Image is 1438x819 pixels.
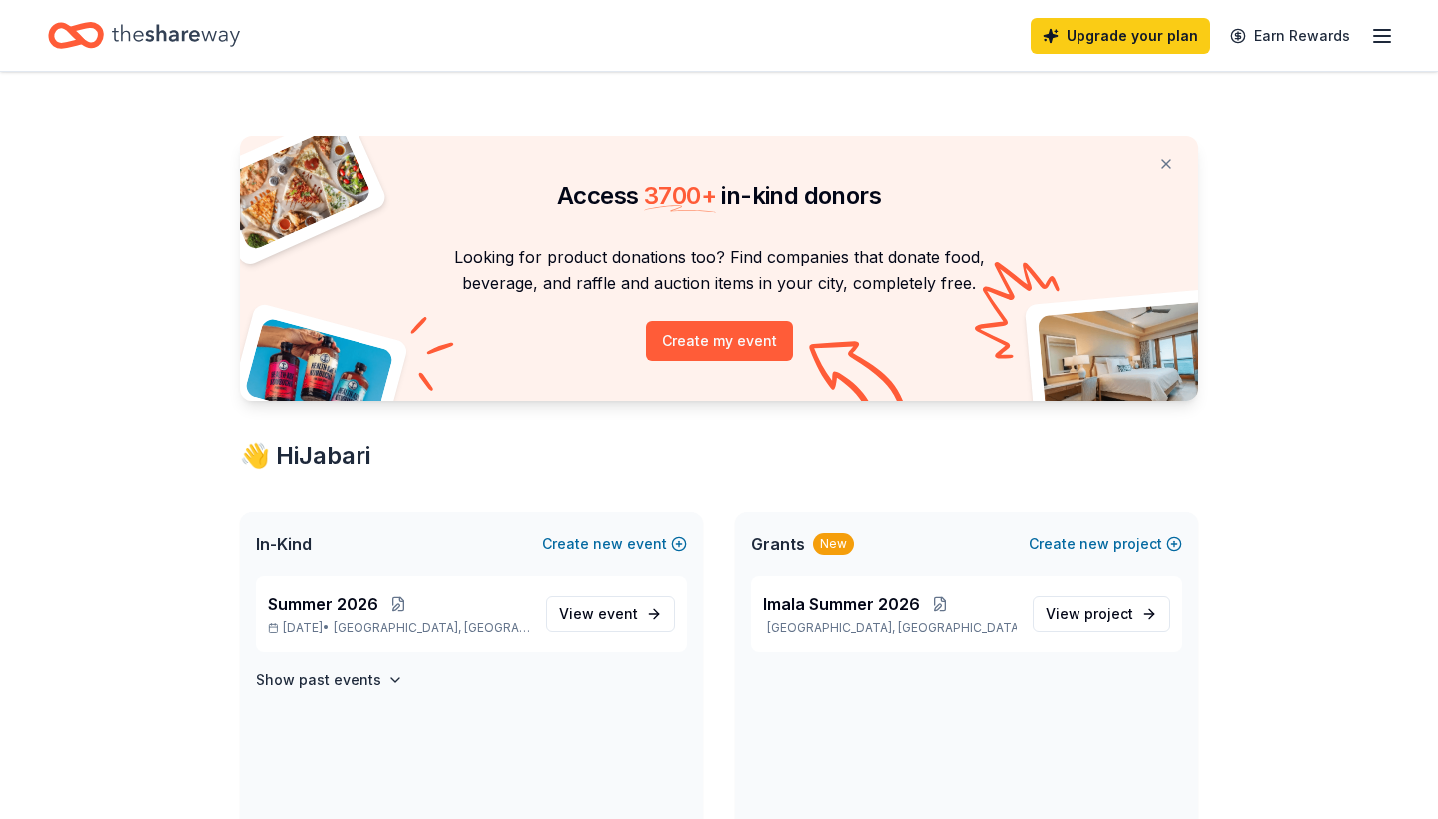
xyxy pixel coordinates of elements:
div: New [813,533,854,555]
p: [GEOGRAPHIC_DATA], [GEOGRAPHIC_DATA] [763,620,1017,636]
span: new [593,532,623,556]
p: [DATE] • [268,620,530,636]
span: Access in-kind donors [557,181,881,210]
img: Curvy arrow [809,341,909,415]
span: Summer 2026 [268,592,378,616]
p: Looking for product donations too? Find companies that donate food, beverage, and raffle and auct... [264,244,1174,297]
button: Create my event [646,321,793,361]
span: event [598,605,638,622]
span: Imala Summer 2026 [763,592,920,616]
span: project [1084,605,1133,622]
span: new [1079,532,1109,556]
span: View [559,602,638,626]
img: Pizza [218,124,373,252]
button: Createnewproject [1029,532,1182,556]
a: View event [546,596,675,632]
h4: Show past events [256,668,381,692]
span: View [1046,602,1133,626]
a: View project [1033,596,1170,632]
button: Show past events [256,668,403,692]
span: In-Kind [256,532,312,556]
a: Home [48,12,240,59]
button: Createnewevent [542,532,687,556]
span: Grants [751,532,805,556]
a: Upgrade your plan [1031,18,1210,54]
a: Earn Rewards [1218,18,1362,54]
span: [GEOGRAPHIC_DATA], [GEOGRAPHIC_DATA] [334,620,530,636]
span: 3700 + [644,181,716,210]
div: 👋 Hi Jabari [240,440,1198,472]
